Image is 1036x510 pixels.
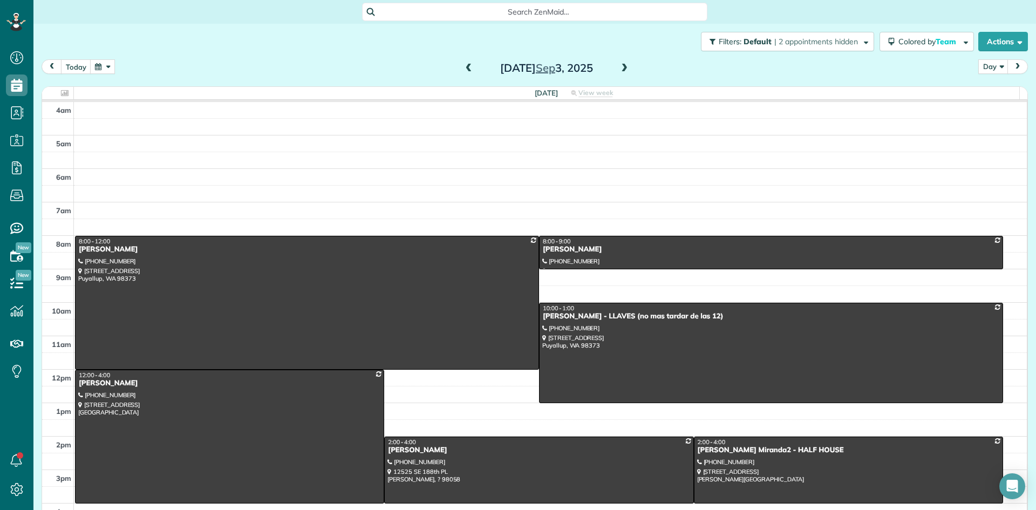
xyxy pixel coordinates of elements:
span: [DATE] [535,89,558,97]
a: Filters: Default | 2 appointments hidden [696,32,874,51]
button: Actions [978,32,1028,51]
span: Team [936,37,958,46]
div: Open Intercom Messenger [999,473,1025,499]
div: [PERSON_NAME] - LLAVES (no mas tardar de las 12) [542,312,1000,321]
span: 4am [56,106,71,114]
button: today [61,59,91,74]
span: 2:00 - 4:00 [388,438,416,446]
span: 8:00 - 12:00 [79,237,110,245]
span: Default [744,37,772,46]
span: 12:00 - 4:00 [79,371,110,379]
span: 1pm [56,407,71,416]
span: 11am [52,340,71,349]
span: 8am [56,240,71,248]
span: New [16,270,31,281]
span: 6am [56,173,71,181]
span: 10am [52,307,71,315]
div: [PERSON_NAME] [78,245,536,254]
span: 8:00 - 9:00 [543,237,571,245]
div: [PERSON_NAME] [387,446,690,455]
button: prev [42,59,62,74]
span: Filters: [719,37,741,46]
span: 9am [56,273,71,282]
button: Colored byTeam [880,32,974,51]
span: 10:00 - 1:00 [543,304,574,312]
span: 3pm [56,474,71,482]
div: [PERSON_NAME] [78,379,381,388]
div: [PERSON_NAME] Miranda2 - HALF HOUSE [697,446,1000,455]
span: 2:00 - 4:00 [698,438,726,446]
h2: [DATE] 3, 2025 [479,62,614,74]
span: 5am [56,139,71,148]
span: Sep [536,61,555,74]
span: View week [578,89,613,97]
button: Day [978,59,1008,74]
span: 12pm [52,373,71,382]
button: next [1007,59,1028,74]
button: Filters: Default | 2 appointments hidden [701,32,874,51]
span: New [16,242,31,253]
span: Colored by [898,37,960,46]
span: | 2 appointments hidden [774,37,858,46]
div: [PERSON_NAME] [542,245,1000,254]
span: 2pm [56,440,71,449]
span: 7am [56,206,71,215]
